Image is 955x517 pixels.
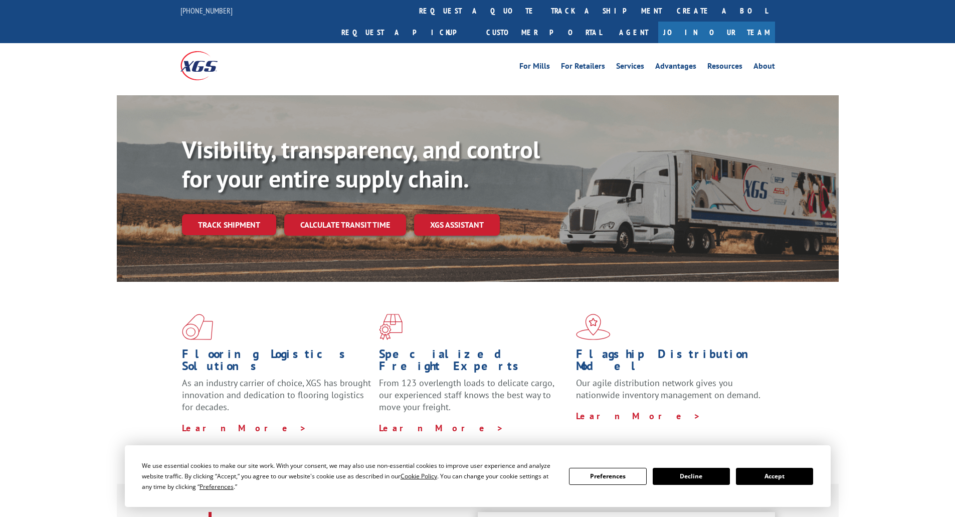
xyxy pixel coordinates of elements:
h1: Flooring Logistics Solutions [182,348,371,377]
a: XGS ASSISTANT [414,214,500,236]
span: Cookie Policy [401,472,437,480]
img: xgs-icon-focused-on-flooring-red [379,314,403,340]
h1: Specialized Freight Experts [379,348,568,377]
a: About [753,62,775,73]
a: Advantages [655,62,696,73]
a: Calculate transit time [284,214,406,236]
a: Track shipment [182,214,276,235]
a: Join Our Team [658,22,775,43]
a: Learn More > [182,422,307,434]
p: From 123 overlength loads to delicate cargo, our experienced staff knows the best way to move you... [379,377,568,422]
a: Customer Portal [479,22,609,43]
a: Learn More > [379,422,504,434]
span: Our agile distribution network gives you nationwide inventory management on demand. [576,377,760,401]
h1: Flagship Distribution Model [576,348,766,377]
button: Preferences [569,468,646,485]
b: Visibility, transparency, and control for your entire supply chain. [182,134,540,194]
a: Request a pickup [334,22,479,43]
a: Agent [609,22,658,43]
a: [PHONE_NUMBER] [180,6,233,16]
img: xgs-icon-total-supply-chain-intelligence-red [182,314,213,340]
div: Cookie Consent Prompt [125,445,831,507]
div: We use essential cookies to make our site work. With your consent, we may also use non-essential ... [142,460,557,492]
img: xgs-icon-flagship-distribution-model-red [576,314,611,340]
button: Accept [736,468,813,485]
a: Resources [707,62,742,73]
a: For Mills [519,62,550,73]
button: Decline [653,468,730,485]
span: Preferences [200,482,234,491]
a: Learn More > [576,410,701,422]
a: Services [616,62,644,73]
a: For Retailers [561,62,605,73]
span: As an industry carrier of choice, XGS has brought innovation and dedication to flooring logistics... [182,377,371,413]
